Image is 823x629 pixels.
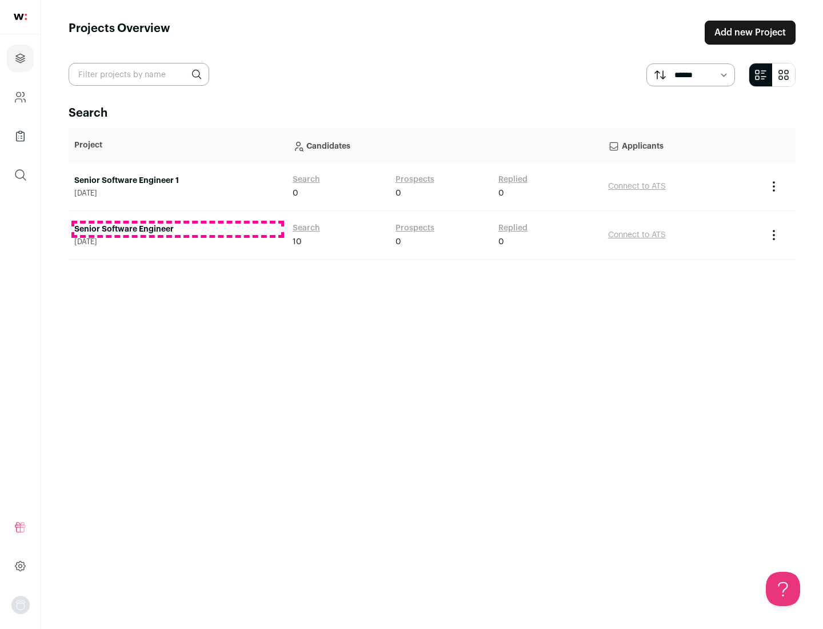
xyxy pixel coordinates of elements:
[498,174,528,185] a: Replied
[705,21,796,45] a: Add new Project
[608,231,666,239] a: Connect to ATS
[293,236,302,248] span: 10
[498,236,504,248] span: 0
[14,14,27,20] img: wellfound-shorthand-0d5821cbd27db2630d0214b213865d53afaa358527fdda9d0ea32b1df1b89c2c.svg
[293,188,298,199] span: 0
[498,188,504,199] span: 0
[11,596,30,614] button: Open dropdown
[608,182,666,190] a: Connect to ATS
[293,222,320,234] a: Search
[608,134,756,157] p: Applicants
[395,236,401,248] span: 0
[74,237,281,246] span: [DATE]
[767,180,781,193] button: Project Actions
[7,45,34,72] a: Projects
[74,140,281,151] p: Project
[498,222,528,234] a: Replied
[69,21,170,45] h1: Projects Overview
[395,174,434,185] a: Prospects
[395,222,434,234] a: Prospects
[11,596,30,614] img: nopic.png
[293,174,320,185] a: Search
[74,224,281,235] a: Senior Software Engineer
[395,188,401,199] span: 0
[74,189,281,198] span: [DATE]
[293,134,597,157] p: Candidates
[69,63,209,86] input: Filter projects by name
[767,228,781,242] button: Project Actions
[7,122,34,150] a: Company Lists
[766,572,800,606] iframe: Help Scout Beacon - Open
[69,105,796,121] h2: Search
[7,83,34,111] a: Company and ATS Settings
[74,175,281,186] a: Senior Software Engineer 1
